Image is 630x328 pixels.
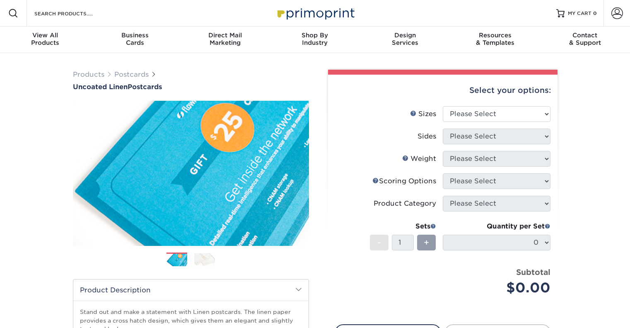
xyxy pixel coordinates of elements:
[449,278,550,298] div: $0.00
[73,92,309,255] img: Uncoated Linen 01
[194,253,215,266] img: Postcards 02
[568,10,591,17] span: MY CART
[424,236,429,249] span: +
[180,32,270,46] div: Marketing
[270,32,360,39] span: Shop By
[540,27,630,53] a: Contact& Support
[73,83,309,91] a: Uncoated LinenPostcards
[516,267,550,277] strong: Subtotal
[90,27,180,53] a: BusinessCards
[377,236,381,249] span: -
[167,253,187,267] img: Postcards 01
[34,8,114,18] input: SEARCH PRODUCTS.....
[450,32,540,46] div: & Templates
[270,27,360,53] a: Shop ByIndustry
[274,4,357,22] img: Primoprint
[73,83,309,91] h1: Postcards
[360,27,450,53] a: DesignServices
[370,221,436,231] div: Sets
[90,32,180,39] span: Business
[374,199,436,209] div: Product Category
[73,70,104,78] a: Products
[450,27,540,53] a: Resources& Templates
[180,27,270,53] a: Direct MailMarketing
[180,32,270,39] span: Direct Mail
[443,221,550,231] div: Quantity per Set
[540,32,630,46] div: & Support
[540,32,630,39] span: Contact
[114,70,149,78] a: Postcards
[410,109,436,119] div: Sizes
[402,154,436,164] div: Weight
[73,279,309,301] h2: Product Description
[450,32,540,39] span: Resources
[270,32,360,46] div: Industry
[360,32,450,39] span: Design
[372,176,436,186] div: Scoring Options
[360,32,450,46] div: Services
[335,75,551,106] div: Select your options:
[73,83,128,91] span: Uncoated Linen
[593,10,597,16] span: 0
[90,32,180,46] div: Cards
[418,131,436,141] div: Sides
